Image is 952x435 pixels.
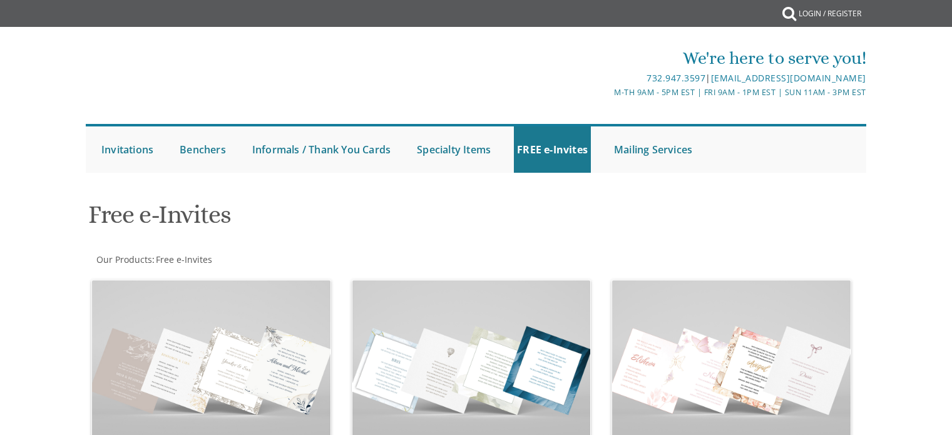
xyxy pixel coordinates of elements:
a: Free e-Invites [155,253,212,265]
a: FREE e-Invites [514,126,591,173]
a: Benchers [177,126,229,173]
a: Informals / Thank You Cards [249,126,394,173]
div: M-Th 9am - 5pm EST | Fri 9am - 1pm EST | Sun 11am - 3pm EST [347,86,866,99]
a: 732.947.3597 [647,72,705,84]
h1: Free e-Invites [88,201,599,238]
span: Free e-Invites [156,253,212,265]
div: We're here to serve you! [347,46,866,71]
div: : [86,253,476,266]
a: Invitations [98,126,156,173]
a: Specialty Items [414,126,494,173]
a: Mailing Services [611,126,695,173]
a: [EMAIL_ADDRESS][DOMAIN_NAME] [711,72,866,84]
a: Our Products [95,253,152,265]
div: | [347,71,866,86]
